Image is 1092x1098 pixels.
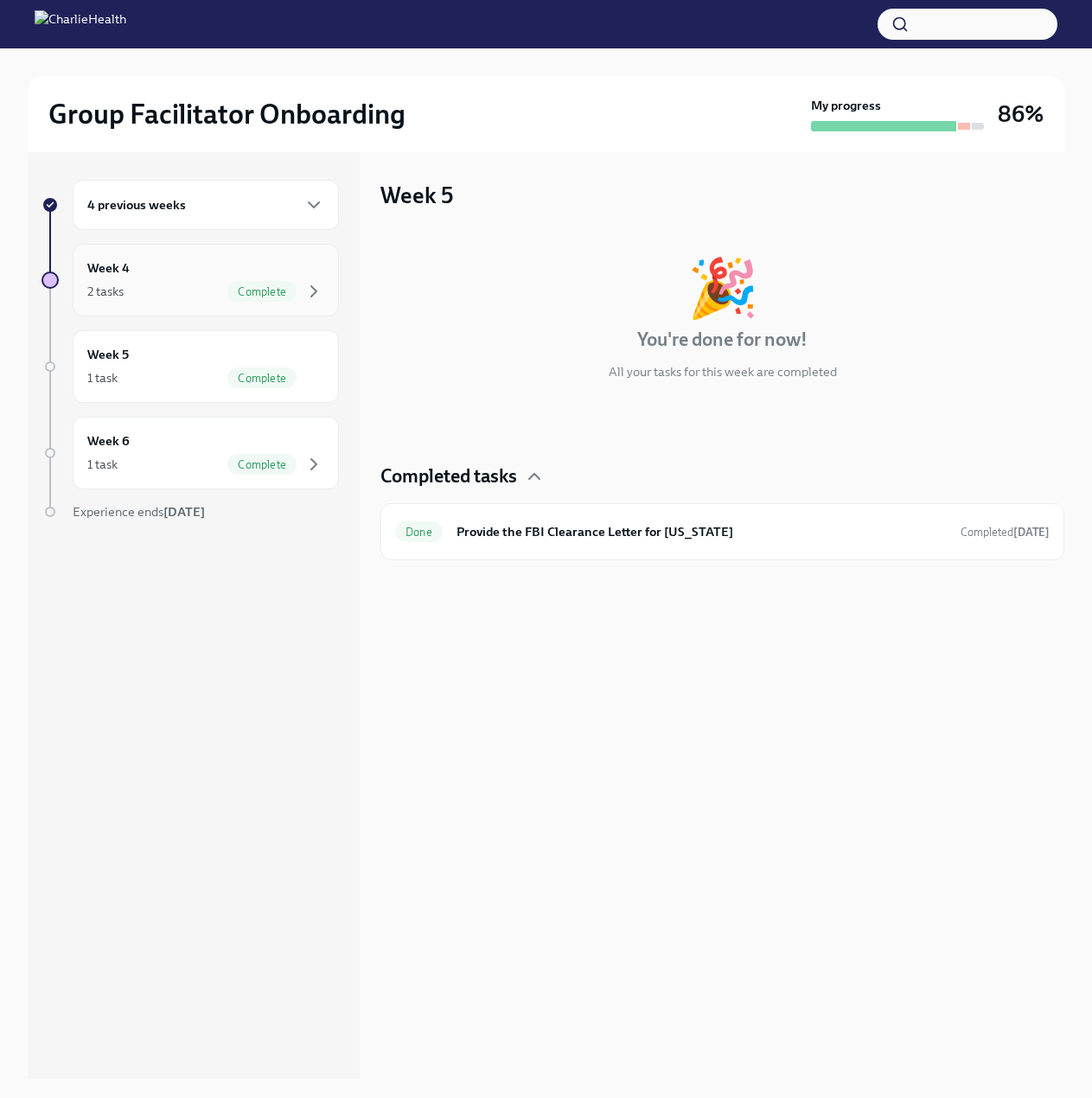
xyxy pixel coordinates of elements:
[48,97,406,131] h2: Group Facilitator Onboarding
[42,330,339,403] a: Week 51 taskComplete
[42,244,339,316] a: Week 42 tasksComplete
[609,363,837,380] p: All your tasks for this week are completed
[1013,526,1050,539] strong: [DATE]
[87,345,129,364] h6: Week 5
[380,463,1064,489] div: Completed tasks
[42,417,339,489] a: Week 61 taskComplete
[227,372,297,385] span: Complete
[380,463,517,489] h4: Completed tasks
[163,504,205,520] strong: [DATE]
[227,285,297,298] span: Complete
[687,259,758,316] div: 🎉
[35,10,126,38] img: CharlieHealth
[87,259,130,278] h6: Week 4
[811,97,881,114] strong: My progress
[998,99,1044,130] h3: 86%
[87,195,186,214] h6: 4 previous weeks
[457,522,947,541] h6: Provide the FBI Clearance Letter for [US_STATE]
[87,431,130,450] h6: Week 6
[395,518,1050,546] a: DoneProvide the FBI Clearance Letter for [US_STATE]Completed[DATE]
[961,526,1050,539] span: Completed
[87,456,118,473] div: 1 task
[73,504,205,520] span: Experience ends
[380,180,453,211] h3: Week 5
[961,524,1050,540] span: September 29th, 2025 19:47
[227,458,297,471] span: Complete
[395,526,443,539] span: Done
[73,180,339,230] div: 4 previous weeks
[87,369,118,386] div: 1 task
[87,283,124,300] div: 2 tasks
[637,327,808,353] h4: You're done for now!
